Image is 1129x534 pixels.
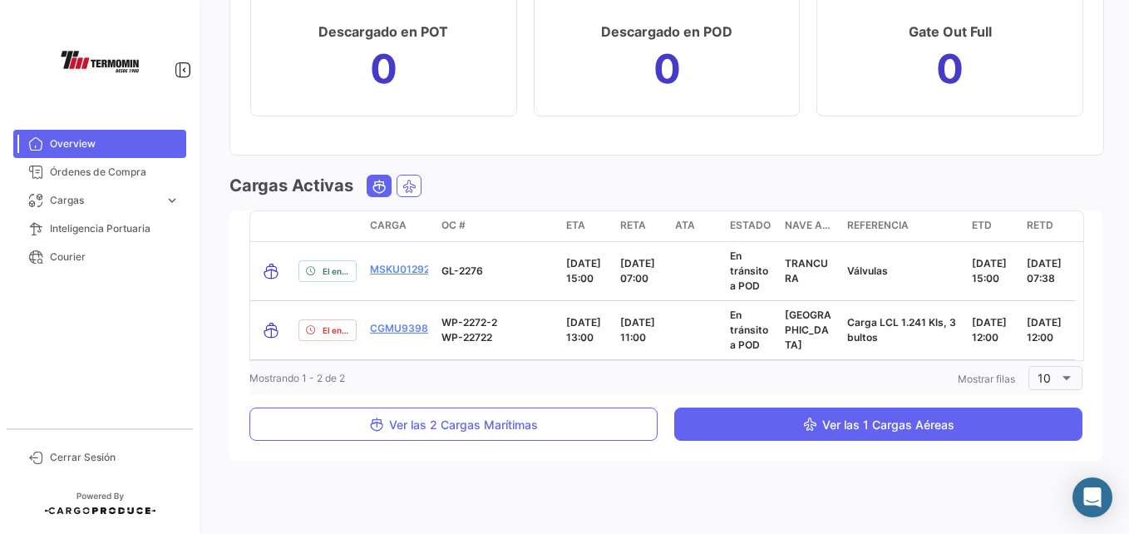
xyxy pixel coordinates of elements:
p: WP-2272-2 [441,315,553,330]
p: GL-2276 [441,264,553,279]
a: CGMU9398789 [370,321,447,336]
span: Inteligencia Portuaria [50,221,180,236]
span: En tránsito a POD [730,250,768,292]
span: Mostrando 1 - 2 de 2 [249,372,345,384]
span: [DATE] 07:00 [620,257,655,284]
h3: Descargado en POT [318,20,448,43]
span: ETD [972,218,992,233]
span: Cargas [50,193,158,208]
datatable-header-cell: ATA [668,211,723,241]
a: Courier [13,243,186,271]
button: Ocean [367,176,391,196]
span: expand_more [165,193,180,208]
span: Mostrar filas [958,373,1015,385]
datatable-header-cell: delayStatus [292,211,363,241]
datatable-header-cell: Referencia [841,211,965,241]
span: [DATE] 11:00 [620,316,655,344]
span: Overview [50,136,180,151]
span: [DATE] 12:00 [972,316,1007,344]
datatable-header-cell: Estado [723,211,778,241]
a: Órdenes de Compra [13,158,186,186]
span: Cerrar Sesión [50,450,180,465]
p: Carga LCL 1.241 Kls, 3 bultos [847,315,959,345]
h1: 0 [936,56,964,82]
a: Inteligencia Portuaria [13,215,186,243]
a: Overview [13,130,186,158]
h1: 0 [653,56,681,82]
span: OC # [441,218,466,233]
datatable-header-cell: ETD [965,211,1020,241]
span: Carga [370,218,407,233]
span: RETD [1027,218,1053,233]
button: Air [397,176,421,196]
div: Abrir Intercom Messenger [1072,477,1112,517]
h3: Cargas Activas [229,174,353,197]
datatable-header-cell: transportMode [250,211,292,241]
span: Ver las 2 Cargas Marítimas [369,418,538,432]
h3: Descargado en POD [601,20,732,43]
button: Ver las 2 Cargas Marítimas [249,408,658,441]
span: RETA [620,218,646,233]
span: El envío está retrasado. [323,324,349,337]
span: Órdenes de Compra [50,165,180,180]
datatable-header-cell: RETA [614,211,668,241]
datatable-header-cell: ETA [560,211,614,241]
h3: Gate Out Full [909,20,992,43]
span: Ver las 1 Cargas Aéreas [802,418,954,432]
span: [DATE] 13:00 [566,316,601,344]
span: ETA [566,218,585,233]
datatable-header-cell: Nave actual [778,211,841,241]
span: [DATE] 15:00 [972,257,1007,284]
a: MSKU0129230 [370,262,443,277]
span: En tránsito a POD [730,309,768,351]
datatable-header-cell: OC # [435,211,560,241]
span: El envío está a tiempo. [323,265,349,278]
h1: 0 [370,56,397,82]
button: Ver las 1 Cargas Aéreas [674,408,1082,441]
span: Nave actual [785,218,835,233]
p: TRANCURA [785,256,835,286]
datatable-header-cell: RETD [1020,211,1075,241]
p: Válvulas [847,264,959,279]
img: 4bab769a-47af-454d-b98d-ff5772ca915d.jpeg [58,20,141,103]
p: [GEOGRAPHIC_DATA] [785,308,835,353]
span: Courier [50,250,180,265]
span: 10 [1038,371,1051,385]
span: [DATE] 15:00 [566,257,601,284]
span: ATA [675,218,695,233]
p: WP-22722 [441,330,553,345]
span: [DATE] 12:00 [1027,316,1062,344]
span: Estado [730,218,771,233]
datatable-header-cell: Carga [363,211,435,241]
span: [DATE] 07:38 [1027,257,1062,284]
span: Referencia [847,218,909,233]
